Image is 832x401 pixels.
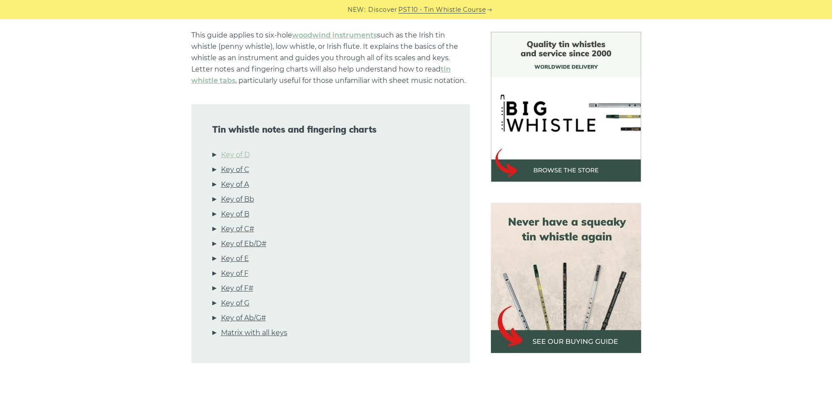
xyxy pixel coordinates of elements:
p: This guide applies to six-hole such as the Irish tin whistle (penny whistle), low whistle, or Iri... [191,30,470,86]
a: Key of A [221,179,249,190]
a: PST10 - Tin Whistle Course [398,5,486,15]
a: Key of E [221,253,249,264]
a: Key of G [221,298,249,309]
a: Matrix with all keys [221,327,287,339]
a: Key of C# [221,223,254,235]
a: Key of B [221,209,249,220]
span: Tin whistle notes and fingering charts [212,124,449,135]
span: NEW: [348,5,366,15]
a: Key of Ab/G# [221,312,266,324]
img: BigWhistle Tin Whistle Store [491,32,641,182]
a: Key of D [221,149,250,161]
a: Key of Bb [221,194,254,205]
a: woodwind instruments [292,31,377,39]
a: Key of F# [221,283,253,294]
a: Key of F [221,268,249,279]
a: Key of C [221,164,249,175]
span: Discover [368,5,397,15]
img: tin whistle buying guide [491,203,641,353]
a: Key of Eb/D# [221,238,266,250]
